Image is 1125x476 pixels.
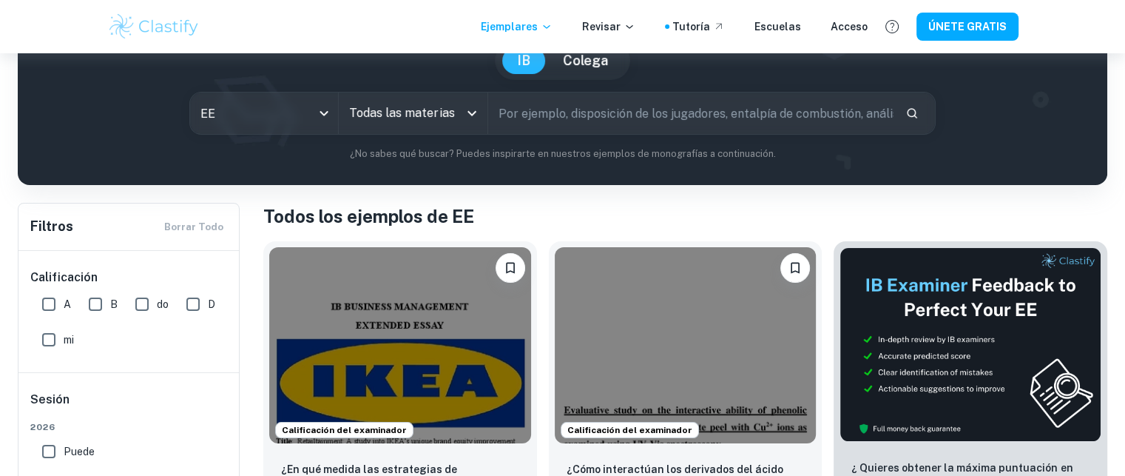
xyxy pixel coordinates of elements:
[831,19,868,35] a: Acceso
[64,446,95,457] font: Puede
[107,12,201,41] img: Logotipo de Clastify
[157,298,169,310] font: do
[64,298,71,310] font: A
[350,148,776,159] font: ¿No sabes qué buscar? Puedes inspirarte en nuestros ejemplos de monografías a continuación.
[582,21,621,33] font: Revisar
[916,13,1018,40] button: ÚNETE GRATIS
[899,101,925,126] button: Buscar
[780,253,810,283] button: Inicie sesión para marcar ejemplos como favoritos
[496,253,525,283] button: Inicie sesión para marcar ejemplos como favoritos
[462,103,482,124] button: Open
[30,218,73,234] font: Filtros
[831,21,868,33] font: Acceso
[30,392,70,406] font: Sesión
[517,53,530,68] font: IB
[928,21,1007,33] font: ÚNETE GRATIS
[269,247,531,443] img: Ejemplo de miniatura de EE de Negocios y Gestión: ¿Hasta qué punto los clientes en las tiendas de...
[282,425,407,435] font: Calificación del examinador
[754,19,801,35] a: Escuelas
[672,19,725,35] a: Tutoría
[488,93,893,134] input: Por ejemplo, disposición de los jugadores, entalpía de combustión, análisis de una gran ciudad...
[200,107,215,121] font: EE
[879,14,905,39] button: Ayuda y comentarios
[481,21,538,33] font: Ejemplares
[555,247,817,443] img: Miniatura de ejemplo de EE de química: ¿Cómo se obtienen los derivados del ácido fenólico?
[754,21,801,33] font: Escuelas
[839,247,1101,442] img: Uña del pulgar
[563,53,608,68] font: Colega
[567,425,692,435] font: Calificación del examinador
[110,298,118,310] font: B
[30,422,55,432] font: 2026
[64,334,74,346] font: mi
[672,21,710,33] font: Tutoría
[263,206,474,227] font: Todos los ejemplos de EE
[208,298,215,310] font: D
[30,270,98,284] font: Calificación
